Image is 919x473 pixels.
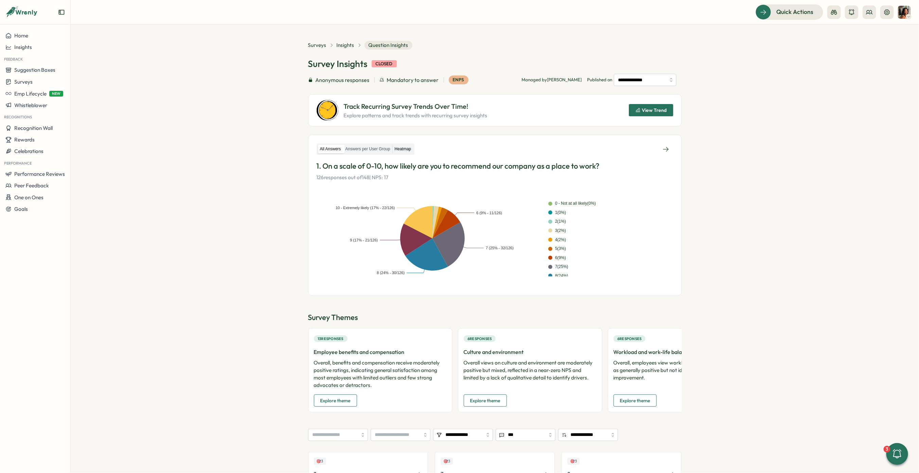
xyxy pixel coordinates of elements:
span: [PERSON_NAME] [547,77,582,82]
span: Home [14,32,28,39]
span: Explore theme [470,395,500,406]
h1: Survey Insights [308,58,368,70]
div: 2 ( 1 %) [555,218,566,225]
p: 1. On a scale of 0-10, how likely are you to recommend our company as a place to work? [317,161,673,171]
label: Answers per User Group [343,145,392,153]
span: Emp Lifecycle [14,90,47,97]
span: Performance Reviews [14,171,65,177]
span: Explore theme [620,395,650,406]
span: NEW [49,91,63,97]
div: 6 ( 9 %) [555,255,566,261]
text: 9 (17% - 21/126) [350,238,378,242]
span: Rewards [14,136,35,143]
label: Heatmap [393,145,413,153]
div: 4 ( 2 %) [555,237,566,243]
p: Overall views on culture and environment are moderately positive but mixed, reflected in a near-z... [464,359,597,382]
p: 126 responses out of 148 | NPS: 17 [317,174,673,181]
span: Celebrations [14,148,43,154]
button: Explore theme [314,394,357,407]
span: Anonymous responses [316,76,370,84]
div: Survey Themes [308,312,682,323]
span: Recognition Wall [14,125,53,131]
span: Mandatory to answer [387,76,439,84]
div: Upvotes [314,458,326,465]
text: 7 (25% - 32/126) [486,246,514,250]
span: View Trend [642,108,667,113]
div: 1 ( 0 %) [555,209,566,216]
span: One on Ones [14,194,43,201]
text: 10 - Extremely likely (17% - 22/126) [336,206,395,210]
div: 0 - Not at all likely ( 0 %) [555,200,596,207]
span: 6 responses [467,336,492,342]
p: Track Recurring Survey Trends Over Time! [344,101,488,112]
span: Peer Feedback [14,182,49,189]
span: Explore theme [320,395,351,406]
div: 3 [884,446,890,453]
text: 6 (9% - 11/126) [476,211,502,215]
img: Viveca Riley [898,6,911,19]
span: 6 responses [617,336,642,342]
div: closed [372,60,397,68]
span: 13 responses [318,336,343,342]
span: Whistleblower [14,102,47,108]
div: 3 ( 2 %) [555,227,566,234]
span: Insights [14,44,32,50]
label: All Answers [318,145,343,153]
div: Upvotes [441,458,453,465]
p: Managed by [522,77,582,83]
h3: Employee benefits and compensation [314,348,447,356]
div: eNPS [449,75,469,84]
button: Explore theme [464,394,507,407]
text: 8 (24% - 30/126) [377,271,405,275]
span: Suggestion Boxes [14,67,55,73]
div: 7 ( 25 %) [555,264,568,270]
div: Upvotes [567,458,580,465]
p: Overall, employees view workload and work-life balance as generally positive but not ideal, indic... [614,359,746,382]
span: Published on [587,74,676,86]
p: Explore patterns and track trends with recurring survey insights [344,112,488,119]
div: 8 ( 24 %) [555,273,568,279]
span: Quick Actions [776,7,813,16]
button: 3 [886,443,908,465]
a: Surveys [308,41,326,49]
div: 5 ( 3 %) [555,246,566,252]
button: Expand sidebar [58,9,65,16]
h3: Culture and environment [464,348,597,356]
p: Overall, benefits and compensation receive moderately positive ratings, indicating general satisf... [314,359,447,389]
h3: Workload and work-life balance [614,348,746,356]
span: Surveys [14,79,33,85]
a: Insights [337,41,354,49]
button: Quick Actions [756,4,823,19]
button: View Trend [629,104,673,116]
button: Explore theme [614,394,657,407]
span: Goals [14,206,28,212]
span: Question Insights [365,41,412,50]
